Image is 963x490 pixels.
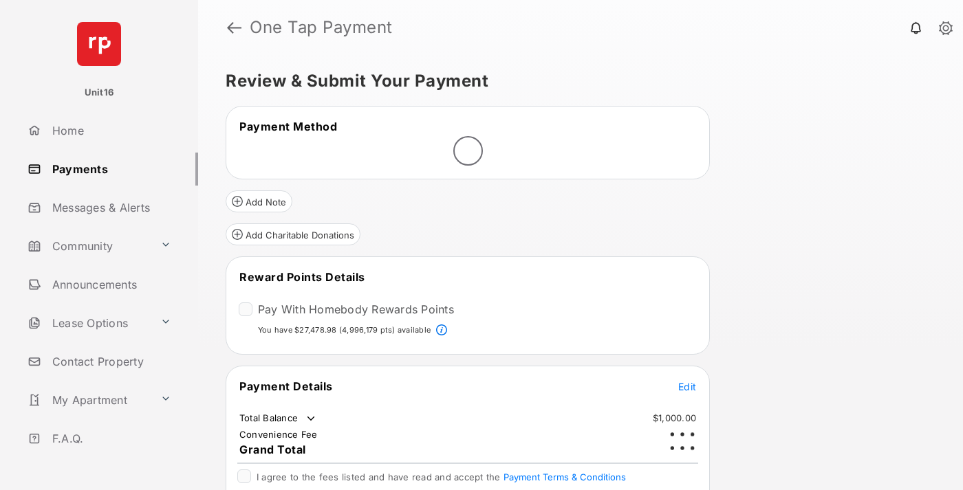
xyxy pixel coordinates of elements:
button: Edit [678,379,696,393]
span: Edit [678,381,696,392]
a: Contact Property [22,345,198,378]
a: F.A.Q. [22,422,198,455]
h5: Review & Submit Your Payment [226,73,924,89]
a: Messages & Alerts [22,191,198,224]
label: Pay With Homebody Rewards Points [258,302,454,316]
a: Community [22,230,155,263]
a: Announcements [22,268,198,301]
span: Payment Details [239,379,333,393]
span: Payment Method [239,120,337,133]
button: I agree to the fees listed and have read and accept the [504,471,626,482]
a: Home [22,114,198,147]
a: Payments [22,153,198,186]
span: Grand Total [239,443,306,456]
td: Total Balance [239,412,318,425]
span: I agree to the fees listed and have read and accept the [257,471,626,482]
span: Reward Points Details [239,270,365,284]
img: svg+xml;base64,PHN2ZyB4bWxucz0iaHR0cDovL3d3dy53My5vcmcvMjAwMC9zdmciIHdpZHRoPSI2NCIgaGVpZ2h0PSI2NC... [77,22,121,66]
button: Add Charitable Donations [226,223,360,245]
strong: One Tap Payment [250,19,393,36]
td: $1,000.00 [652,412,697,424]
p: You have $27,478.98 (4,996,179 pts) available [258,324,431,336]
td: Convenience Fee [239,428,318,441]
a: My Apartment [22,383,155,416]
p: Unit16 [85,86,114,100]
a: Lease Options [22,307,155,339]
button: Add Note [226,190,292,212]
